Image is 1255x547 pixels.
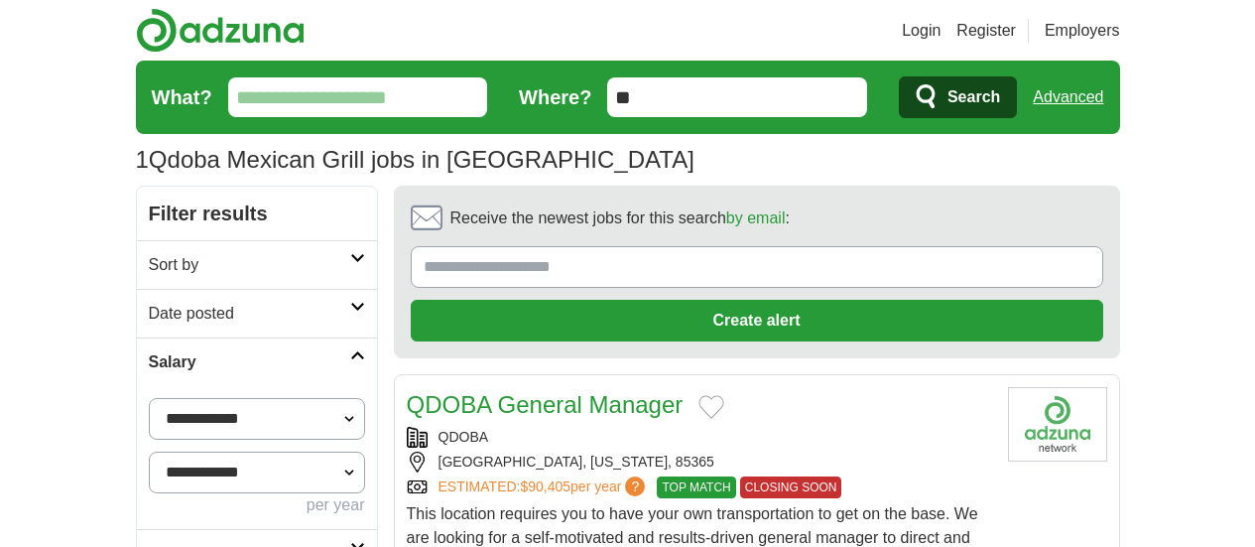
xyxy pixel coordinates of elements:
button: Search [899,76,1017,118]
a: QDOBA [439,429,489,445]
img: Adzuna logo [136,8,305,53]
label: What? [152,82,212,112]
a: ESTIMATED:$90,405per year? [439,477,650,498]
a: Salary [137,338,377,386]
h2: Date posted [149,302,350,326]
h2: Sort by [149,253,350,277]
span: TOP MATCH [657,477,735,498]
div: per year [149,493,365,517]
a: QDOBA General Manager [407,391,684,418]
a: Sort by [137,240,377,289]
a: Employers [1045,19,1120,43]
a: Register [956,19,1016,43]
button: Add to favorite jobs [698,395,724,419]
label: Where? [519,82,591,112]
h1: Qdoba Mexican Grill jobs in [GEOGRAPHIC_DATA] [136,146,694,173]
span: CLOSING SOON [740,477,842,498]
h2: Filter results [137,187,377,240]
div: [GEOGRAPHIC_DATA], [US_STATE], 85365 [407,452,992,473]
a: Login [902,19,941,43]
a: Date posted [137,289,377,338]
h2: Salary [149,350,350,374]
span: ? [625,477,645,496]
span: $90,405 [520,479,570,494]
a: by email [726,209,786,226]
span: Receive the newest jobs for this search : [450,206,790,230]
button: Create alert [411,300,1103,342]
a: Advanced [1033,77,1103,117]
img: Qdoba Mexican Grill logo [1008,387,1107,462]
span: 1 [136,142,149,178]
span: Search [947,77,1000,117]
